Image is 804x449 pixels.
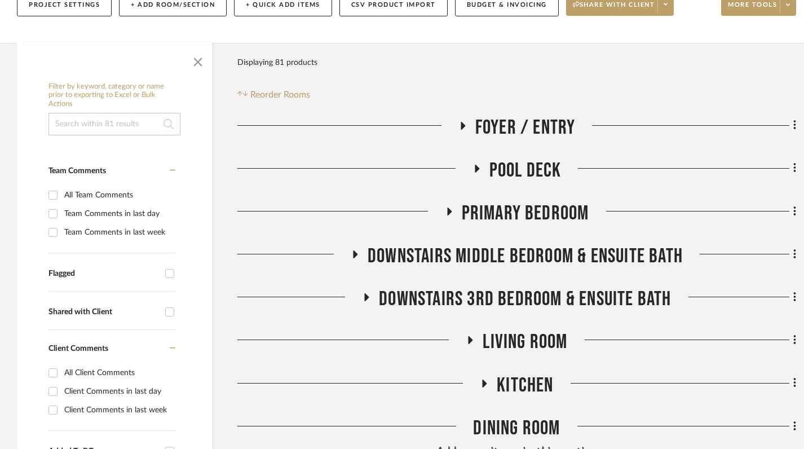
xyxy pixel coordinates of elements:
div: Flagged [48,269,160,279]
button: Close [187,49,209,71]
div: Team Comments in last week [64,223,173,241]
span: Primary Bedroom [462,201,589,226]
span: Kitchen [497,373,553,398]
div: Team Comments in last day [64,205,173,223]
span: Downstairs Middle Bedroom & Ensuite Bath [368,244,683,268]
div: Displaying 81 products [237,51,317,74]
input: Search within 81 results [48,113,180,135]
h6: Filter by keyword, category or name prior to exporting to Excel or Bulk Actions [48,82,180,109]
span: More tools [728,1,777,17]
span: Pool Deck [489,159,562,183]
div: All Client Comments [64,364,173,382]
div: Client Comments in last week [64,401,173,419]
span: Foyer / Entry [475,116,576,140]
span: Client Comments [48,345,108,353]
button: Reorder Rooms [237,88,310,102]
div: Shared with Client [48,307,160,317]
span: Reorder Rooms [250,88,310,102]
span: Living Room [483,330,567,354]
div: Client Comments in last day [64,382,173,400]
span: Team Comments [48,167,106,175]
span: Share with client [573,1,655,17]
span: Downstairs 3rd Bedroom & Ensuite Bath [379,287,671,311]
div: All Team Comments [64,186,173,204]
